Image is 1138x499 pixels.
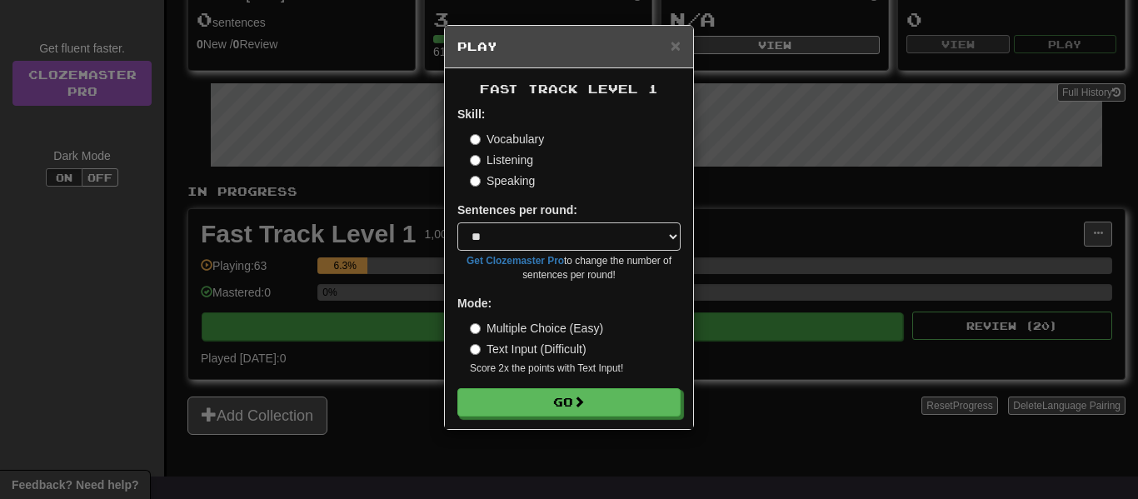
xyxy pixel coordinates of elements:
button: Go [457,388,681,417]
span: × [671,36,681,55]
input: Vocabulary [470,134,481,145]
input: Speaking [470,176,481,187]
small: to change the number of sentences per round! [457,254,681,282]
button: Close [671,37,681,54]
input: Multiple Choice (Easy) [470,323,481,334]
label: Speaking [470,172,535,189]
label: Listening [470,152,533,168]
span: Fast Track Level 1 [480,82,658,96]
label: Vocabulary [470,131,544,147]
small: Score 2x the points with Text Input ! [470,362,681,376]
h5: Play [457,38,681,55]
a: Get Clozemaster Pro [467,255,564,267]
input: Listening [470,155,481,166]
input: Text Input (Difficult) [470,344,481,355]
label: Multiple Choice (Easy) [470,320,603,337]
label: Sentences per round: [457,202,577,218]
strong: Skill: [457,107,485,121]
strong: Mode: [457,297,492,310]
label: Text Input (Difficult) [470,341,586,357]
